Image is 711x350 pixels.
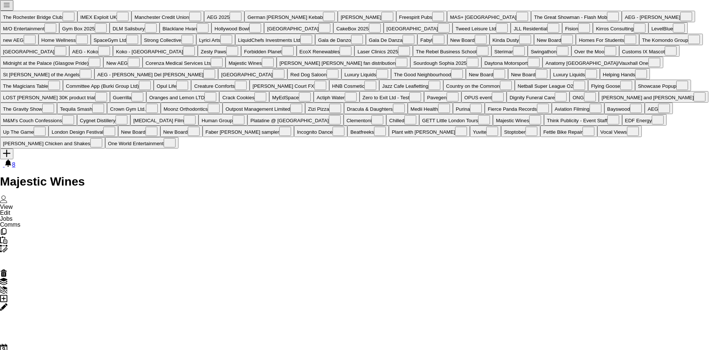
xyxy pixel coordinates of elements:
[305,103,344,114] button: Zizi Pizza
[141,34,196,45] button: Strong Collective
[218,68,287,80] button: [GEOGRAPHIC_DATA]
[386,114,419,126] button: Chilled
[314,91,360,103] button: Actiph Water
[287,68,341,80] button: Red Dog Saloon
[491,45,528,57] button: Sterimar
[143,57,226,68] button: Corenza Medical Services Lts
[447,11,531,22] button: MAS+ [GEOGRAPHIC_DATA]
[203,126,294,137] button: Faber [PERSON_NAME] sampler
[534,34,576,45] button: New Board
[110,22,160,34] button: DLM Salisbury
[12,161,15,168] span: 8
[391,68,466,80] button: The Good Neighbourhood
[396,11,447,22] button: Freespirit Pubs
[552,103,604,114] button: Aviation Filming
[354,45,413,57] button: Laser Clinics 2025
[105,137,178,149] button: One World Entertainment
[447,34,490,45] button: New Board
[329,80,379,91] button: HNB Cosmetic
[211,22,264,34] button: Hollywood Bowl
[191,80,250,91] button: Creature Comforts
[198,114,247,126] button: Human Group
[57,103,107,114] button: Tequila Smash
[264,22,333,34] button: [GEOGRAPHIC_DATA]
[453,103,485,114] button: Purina
[501,126,540,137] button: Stoptober
[131,11,204,22] button: Manchester Credit Union
[511,22,562,34] button: JLL Residential
[674,314,711,350] iframe: Chat Widget
[160,22,212,34] button: Blacklane Hvan
[570,91,598,103] button: ONG
[347,126,389,137] button: Beatfreeks
[507,91,570,103] button: Dignity Funeral Care
[648,22,688,34] button: LevelBlue
[571,45,619,57] button: Over the Moo
[531,11,622,22] button: The Great Showman - Flash Mob
[39,34,91,45] button: Home Wellness
[338,11,396,22] button: [PERSON_NAME]
[333,22,383,34] button: CakeBox 2025
[413,45,491,57] button: The Rebel Business School
[515,80,588,91] button: Netball Super League O2
[77,11,132,22] button: IMEX Exploit UK
[198,45,241,57] button: Zesty Paws
[622,114,667,126] button: EDF Energy
[544,114,622,126] button: Think Publicity - Event Staff
[4,161,15,168] a: 8
[635,80,691,91] button: Showcase Popup
[604,103,645,114] button: Bayswood
[360,91,424,103] button: Zero to Exit Ltd - Test
[490,34,534,45] button: Kinda Dusty
[107,103,160,114] button: Crown Gym Ltd.
[297,45,355,57] button: EcoX Renewables
[269,91,314,103] button: MyEdSpace
[94,68,218,80] button: AEG - [PERSON_NAME] Del [PERSON_NAME]
[588,80,635,91] button: Flying Goose
[196,34,235,45] button: Lyrici Arts
[597,126,642,137] button: Vocal Views
[528,45,571,57] button: Swingathon
[419,114,493,126] button: GETT Little London Tours
[113,45,198,57] button: Koko - [GEOGRAPHIC_DATA]
[130,114,199,126] button: [MEDICAL_DATA] Film
[59,22,110,34] button: Gym Box 2025
[294,126,347,137] button: Incognito Dance
[315,34,366,45] button: Gala de Danzo
[110,91,146,103] button: Guerrilla
[277,57,410,68] button: [PERSON_NAME] [PERSON_NAME] fan distribution
[344,103,408,114] button: Dracula & Daughters
[619,45,680,57] button: Customs IX Mascot
[550,68,600,80] button: Luxury Liquids
[379,80,443,91] button: Jazz Cafe Leafletting
[161,103,223,114] button: Moonz Orthodontics
[408,103,453,114] button: Medii Health
[250,80,329,91] button: [PERSON_NAME] Court FX
[485,103,552,114] button: Fierce Panda Records
[366,34,417,45] button: Gala De Danza
[69,45,113,57] button: AEG - Koko
[235,34,315,45] button: LiquidChefs Investments Ltd
[384,22,453,34] button: [GEOGRAPHIC_DATA]
[453,22,511,34] button: Tweed Leisure Ltd
[91,34,141,45] button: SpaceGym Ltd
[622,11,695,22] button: AEG - [PERSON_NAME]
[508,68,550,80] button: New Board
[241,45,297,57] button: Forbidden Planet
[223,103,305,114] button: Outpost Management Limited
[493,114,544,126] button: Majestic Wines
[63,80,154,91] button: Committee App (Burki Group Ltd)
[341,68,391,80] button: Luxury Liquids
[154,80,191,91] button: Opul Life
[543,57,663,68] button: Anatomy [GEOGRAPHIC_DATA]/Vauxhall One
[443,80,515,91] button: Country on the Common
[466,68,508,80] button: New Board
[645,103,673,114] button: AEG
[562,22,593,34] button: Fision
[424,91,461,103] button: Pavegen
[103,57,143,68] button: New AEG
[481,57,543,68] button: Daytona Motorsport
[219,91,269,103] button: Crack Cookies
[593,22,648,34] button: Kirros Consulting
[599,91,709,103] button: [PERSON_NAME] and [PERSON_NAME]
